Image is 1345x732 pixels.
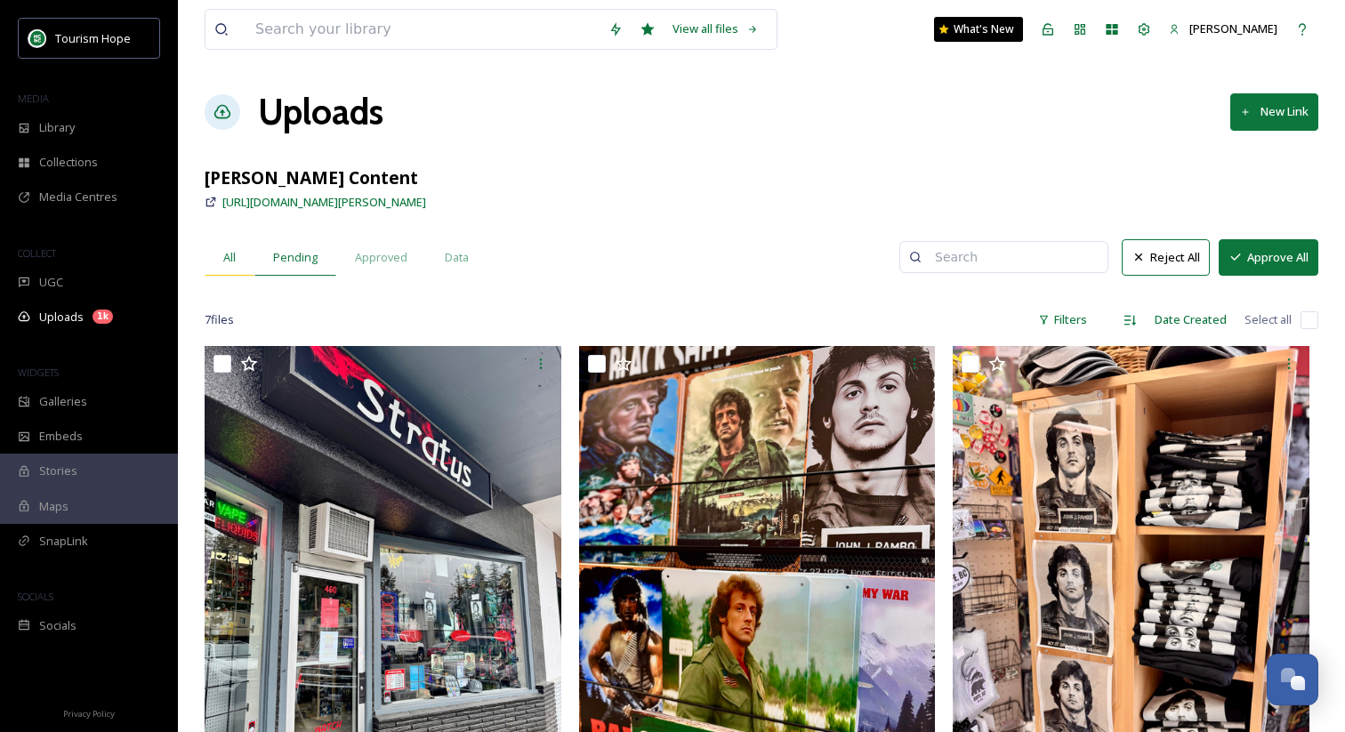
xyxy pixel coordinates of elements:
strong: [PERSON_NAME] Content [205,165,418,189]
a: [URL][DOMAIN_NAME][PERSON_NAME] [222,191,426,213]
span: [URL][DOMAIN_NAME][PERSON_NAME] [222,194,426,210]
span: 7 file s [205,311,234,328]
span: [PERSON_NAME] [1189,20,1277,36]
div: Filters [1029,302,1096,337]
span: SOCIALS [18,590,53,603]
span: Pending [273,249,318,266]
span: UGC [39,274,63,291]
span: Embeds [39,428,83,445]
span: Library [39,119,75,136]
span: Uploads [39,309,84,326]
span: Select all [1244,311,1292,328]
span: Media Centres [39,189,117,205]
button: Approve All [1219,239,1318,276]
a: View all files [664,12,768,46]
span: Galleries [39,393,87,410]
button: New Link [1230,93,1318,130]
span: Stories [39,463,77,479]
span: SnapLink [39,533,88,550]
span: Maps [39,498,68,515]
div: 1k [93,310,113,324]
span: COLLECT [18,246,56,260]
span: Collections [39,154,98,171]
span: WIDGETS [18,366,59,379]
a: What's New [934,17,1023,42]
span: Tourism Hope [55,30,131,46]
button: Open Chat [1267,654,1318,705]
span: All [223,249,236,266]
span: Data [445,249,469,266]
span: Socials [39,617,77,634]
a: Uploads [258,85,383,139]
div: Date Created [1146,302,1236,337]
span: Privacy Policy [63,708,115,720]
img: logo.png [28,29,46,47]
input: Search your library [246,10,600,49]
span: Approved [355,249,407,266]
input: Search [926,239,1099,275]
span: MEDIA [18,92,49,105]
a: Privacy Policy [63,702,115,723]
a: [PERSON_NAME] [1160,12,1286,46]
button: Reject All [1122,239,1210,276]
